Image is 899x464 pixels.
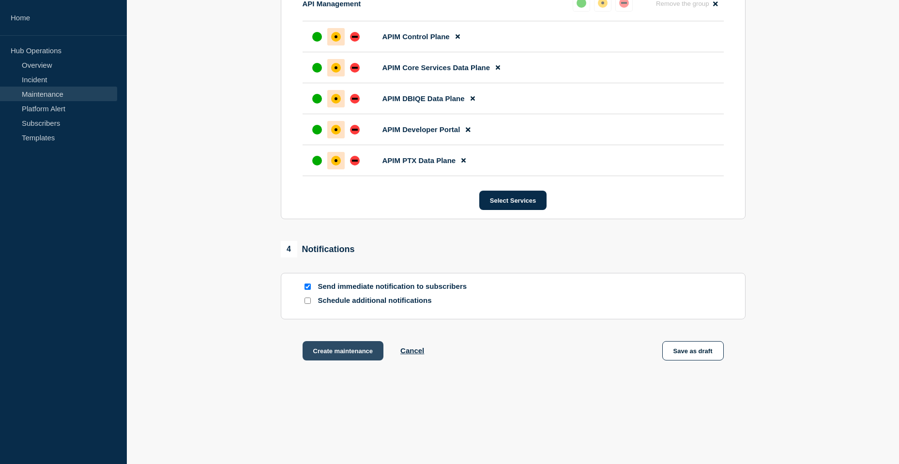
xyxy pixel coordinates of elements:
[350,125,360,135] div: down
[331,94,341,104] div: affected
[479,191,547,210] button: Select Services
[350,94,360,104] div: down
[312,63,322,73] div: up
[312,94,322,104] div: up
[350,156,360,165] div: down
[331,32,341,42] div: affected
[350,32,360,42] div: down
[331,156,341,165] div: affected
[382,94,465,103] span: APIM DBIQE Data Plane
[400,346,424,355] button: Cancel
[331,125,341,135] div: affected
[312,125,322,135] div: up
[305,298,311,304] input: Schedule additional notifications
[331,63,341,73] div: affected
[281,241,297,257] span: 4
[312,156,322,165] div: up
[350,63,360,73] div: down
[382,32,450,41] span: APIM Control Plane
[382,156,456,165] span: APIM PTX Data Plane
[318,282,473,291] p: Send immediate notification to subscribers
[312,32,322,42] div: up
[662,341,724,360] button: Save as draft
[318,296,473,305] p: Schedule additional notifications
[303,341,384,360] button: Create maintenance
[382,63,490,72] span: APIM Core Services Data Plane
[382,125,460,134] span: APIM Developer Portal
[281,241,355,257] div: Notifications
[305,284,311,290] input: Send immediate notification to subscribers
